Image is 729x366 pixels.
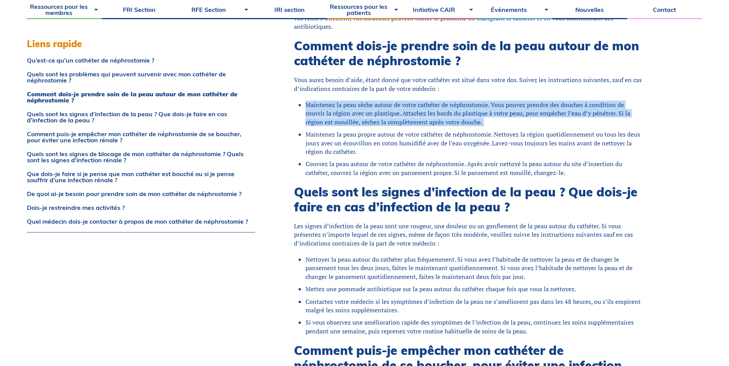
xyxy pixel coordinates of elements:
[27,171,255,183] a: Que dois-je faire si je pense que mon cathéter est bouché ou si je pense souffrir d’une infection...
[306,160,644,177] li: Couvrez la peau autour de votre cathéter de néphrostomie. Après avoir nettoyé la peau autour du s...
[306,130,644,156] li: Maintenez la peau propre autour de votre cathéter de néphrostomie. Nettoyez la région quotidienne...
[27,91,255,103] a: Comment dois-je prendre soin de la peau autour de mon cathéter de néphrostomie ?
[27,191,255,197] a: De quoi ai-je besoin pour prendre soin de mon cathéter de néphrostomie ?
[27,204,255,211] a: Dois-je restreindre mes activités ?
[306,255,644,281] li: Nettoyer la peau autour du cathéter plus fréquemment. Si vous avez l’habitude de nettoyer la peau...
[27,151,255,163] a: Quels sont les signes de blocage de mon cathéter de néphrostomie ? Quels sont les signes d’infect...
[27,131,255,143] a: Comment puis-je empêcher mon cathéter de néphrostomie de se boucher, pour éviter une infection ré...
[294,76,644,93] div: Vous aurez besoin d’aide, étant donné que votre cathéter est situé dans votre dos. Suivez les ins...
[294,185,644,214] h2: Quels sont les signes d’infection de la peau ? Que dois-je faire en cas d’infection de la peau ?
[27,111,255,123] a: Quels sont les signes d’infection de la peau ? Que dois-je faire en cas d’infection de la peau ?
[306,318,644,335] li: Si vous observez une amélioration rapide des symptômes de l’infection de la peau, continuez les s...
[306,101,644,126] li: Maintenez la peau sèche autour de votre cathéter de néphrostomie. Vous pouvez prendre des douches...
[306,285,644,293] li: Mettez une pommade antibiotique sur la peau autour du cathéter chaque fois que vous la nettoyez.
[294,222,644,247] div: Les signes d’infection de la peau sont une rougeur, une douleur ou un gonflement de la peau autou...
[27,218,255,224] a: Quel médecin dois-je contacter à propos de mon cathéter de néphrostomie ?
[27,38,255,49] h3: Liens rapide
[306,297,644,315] li: Contactez votre médecin si les symptômes d’infection de la peau ne s’améliorent pas dans les 48 h...
[294,38,644,68] h2: Comment dois-je prendre soin de la peau autour de mon cathéter de néphrostomie ?
[27,71,255,83] a: Quels sont les problèmes qui peuvent survenir avec mon cathéter de néphrostomie ?
[27,57,255,63] a: Qu’est-ce qu’un cathéter de néphrostomie ?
